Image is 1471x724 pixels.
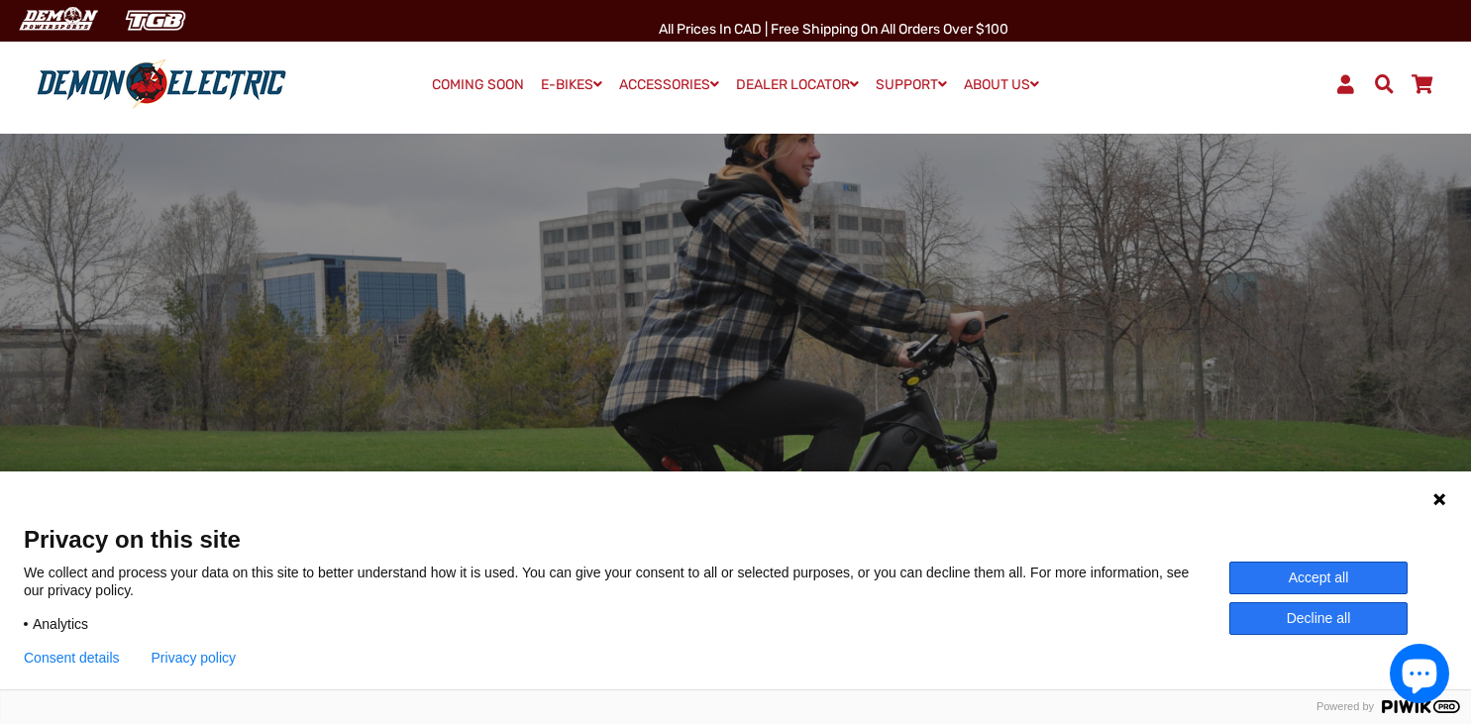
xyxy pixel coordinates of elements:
span: Analytics [33,615,88,633]
button: Decline all [1229,602,1408,635]
span: Privacy on this site [24,525,1447,554]
p: We collect and process your data on this site to better understand how it is used. You can give y... [24,564,1229,599]
a: E-BIKES [534,70,609,99]
a: DEALER LOCATOR [729,70,866,99]
a: COMING SOON [425,71,531,99]
img: Demon Electric [10,4,105,37]
button: Accept all [1229,562,1408,594]
a: ACCESSORIES [612,70,726,99]
inbox-online-store-chat: Shopify online store chat [1384,644,1455,708]
a: Privacy policy [152,650,237,666]
span: All Prices in CAD | Free shipping on all orders over $100 [659,21,1008,38]
button: Consent details [24,650,120,666]
img: TGB Canada [115,4,196,37]
a: ABOUT US [957,70,1046,99]
span: Powered by [1309,700,1382,713]
a: SUPPORT [869,70,954,99]
img: Demon Electric logo [30,58,293,110]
